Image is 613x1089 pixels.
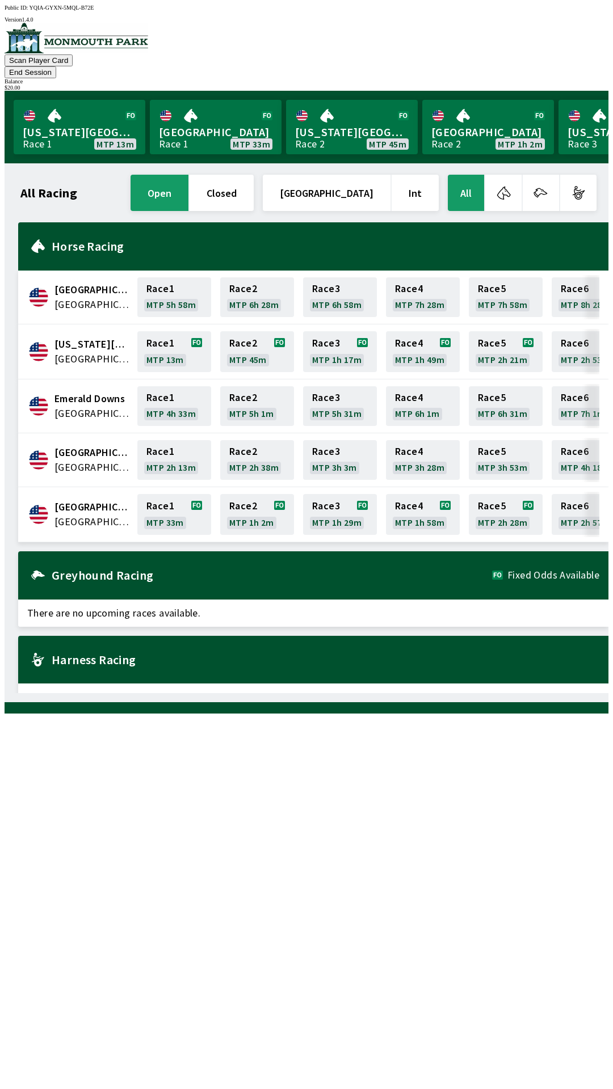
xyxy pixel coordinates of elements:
span: United States [54,406,131,421]
span: Race 6 [561,339,589,348]
span: MTP 2h 13m [146,463,196,472]
button: closed [190,175,254,211]
span: Race 6 [561,393,589,402]
span: MTP 13m [146,355,184,364]
button: [GEOGRAPHIC_DATA] [263,175,391,211]
span: Race 4 [395,339,423,348]
span: Race 4 [395,393,423,402]
span: MTP 1h 2m [229,518,274,527]
span: MTP 3h 53m [478,463,527,472]
span: There are no upcoming races available. [18,683,608,711]
span: YQIA-GYXN-5MQL-B72E [30,5,94,11]
span: [GEOGRAPHIC_DATA] [159,125,272,140]
span: Delaware Park [54,337,131,352]
span: MTP 6h 31m [478,409,527,418]
a: Race1MTP 2h 13m [137,440,211,480]
span: Race 5 [478,393,506,402]
span: Fairmount Park [54,445,131,460]
img: venue logo [5,23,148,53]
span: MTP 1h 49m [395,355,444,364]
a: Race5MTP 6h 31m [469,386,543,426]
span: United States [54,514,131,529]
span: MTP 3h 28m [395,463,444,472]
a: Race5MTP 2h 28m [469,494,543,535]
span: Race 5 [478,284,506,293]
a: Race3MTP 3h 3m [303,440,377,480]
span: [US_STATE][GEOGRAPHIC_DATA] [23,125,136,140]
a: Race1MTP 5h 58m [137,277,211,317]
span: Race 4 [395,447,423,456]
a: Race1MTP 13m [137,331,211,372]
div: Race 2 [295,140,325,149]
span: Race 6 [561,447,589,456]
span: MTP 1h 58m [395,518,444,527]
span: Race 1 [146,447,174,456]
span: MTP 13m [96,140,134,149]
a: Race4MTP 3h 28m [386,440,460,480]
button: open [131,175,188,211]
span: MTP 5h 1m [229,409,274,418]
span: MTP 45m [229,355,267,364]
a: Race3MTP 6h 58m [303,277,377,317]
span: Race 6 [561,501,589,510]
span: Race 2 [229,284,257,293]
button: Scan Player Card [5,54,73,66]
span: Race 2 [229,339,257,348]
a: Race5MTP 7h 58m [469,277,543,317]
span: Race 5 [478,447,506,456]
span: MTP 33m [146,518,184,527]
span: MTP 33m [233,140,270,149]
span: MTP 7h 1m [561,409,606,418]
span: Monmouth Park [54,500,131,514]
span: Race 1 [146,501,174,510]
span: Race 3 [312,447,340,456]
span: MTP 6h 58m [312,300,362,309]
div: Race 2 [431,140,461,149]
span: MTP 7h 58m [478,300,527,309]
a: Race3MTP 5h 31m [303,386,377,426]
a: Race5MTP 2h 21m [469,331,543,372]
a: Race2MTP 5h 1m [220,386,294,426]
span: There are no upcoming races available. [18,600,608,627]
span: Race 2 [229,501,257,510]
a: [US_STATE][GEOGRAPHIC_DATA]Race 2MTP 45m [286,100,418,154]
button: All [448,175,484,211]
h2: Harness Racing [52,655,599,664]
span: MTP 2h 28m [478,518,527,527]
div: $ 20.00 [5,85,608,91]
span: Race 2 [229,393,257,402]
a: [US_STATE][GEOGRAPHIC_DATA]Race 1MTP 13m [14,100,145,154]
a: Race2MTP 2h 38m [220,440,294,480]
span: Race 1 [146,284,174,293]
span: MTP 1h 2m [498,140,543,149]
span: MTP 2h 38m [229,463,279,472]
span: Race 4 [395,501,423,510]
span: Race 2 [229,447,257,456]
span: Race 6 [561,284,589,293]
span: Race 3 [312,501,340,510]
span: MTP 1h 29m [312,518,362,527]
a: Race4MTP 7h 28m [386,277,460,317]
a: [GEOGRAPHIC_DATA]Race 1MTP 33m [150,100,282,154]
span: Race 4 [395,284,423,293]
span: Emerald Downs [54,391,131,406]
a: Race1MTP 4h 33m [137,386,211,426]
a: [GEOGRAPHIC_DATA]Race 2MTP 1h 2m [422,100,554,154]
span: MTP 6h 1m [395,409,440,418]
a: Race4MTP 1h 58m [386,494,460,535]
span: Fixed Odds Available [507,571,599,580]
span: MTP 2h 21m [478,355,527,364]
span: Race 5 [478,339,506,348]
a: Race2MTP 45m [220,331,294,372]
div: Public ID: [5,5,608,11]
a: Race3MTP 1h 29m [303,494,377,535]
div: Race 1 [159,140,188,149]
span: MTP 5h 31m [312,409,362,418]
h2: Horse Racing [52,242,599,251]
span: Race 3 [312,393,340,402]
button: End Session [5,66,56,78]
a: Race1MTP 33m [137,494,211,535]
span: MTP 6h 28m [229,300,279,309]
button: Int [392,175,439,211]
span: MTP 8h 28m [561,300,610,309]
